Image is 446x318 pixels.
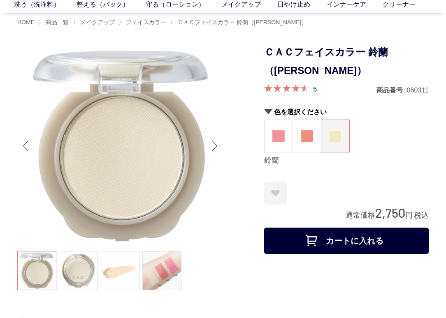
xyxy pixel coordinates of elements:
dt: 商品番号 [376,86,407,94]
li: 〉 [170,18,309,26]
span: フェイスカラー [126,19,166,25]
img: 秋桜 [272,130,285,142]
span: 商品一覧 [46,19,69,25]
span: メイクアップ [80,19,115,25]
a: お気に入りに登録する [264,182,287,205]
a: 商品一覧 [44,19,69,25]
li: 〉 [118,18,168,26]
li: 〉 [73,18,117,26]
a: 柘榴 [293,120,321,152]
dl: 鈴蘭 [321,120,350,152]
img: ＣＡＣフェイスカラー 鈴蘭（すずらん） 鈴蘭 [17,43,223,249]
div: Next slide [207,129,223,162]
dl: 秋桜 [264,120,293,152]
span: 円 [405,211,413,219]
span: ＣＡＣフェイスカラー 鈴蘭（[PERSON_NAME]） [177,19,307,25]
button: カートに入れる [264,228,429,254]
a: ＣＡＣフェイスカラー 鈴蘭（[PERSON_NAME]） [176,19,307,25]
img: 鈴蘭 [329,130,341,142]
span: 2,750 [375,205,405,220]
span: 税込 [414,211,429,219]
a: メイクアップ [79,19,115,25]
dl: 柘榴 [293,120,321,152]
li: 〉 [38,18,71,26]
img: 柘榴 [301,130,313,142]
a: 秋桜 [265,120,293,152]
h1: ＣＡＣフェイスカラー 鈴蘭（[PERSON_NAME]） [264,43,429,80]
a: HOME [17,19,35,25]
div: 鈴蘭 [264,156,429,166]
div: Previous slide [17,129,34,162]
h2: 色を選択ください [264,108,429,116]
a: フェイスカラー [124,19,166,25]
a: 5 [313,84,317,93]
span: 通常価格 [346,211,375,219]
dd: 060311 [407,86,429,94]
